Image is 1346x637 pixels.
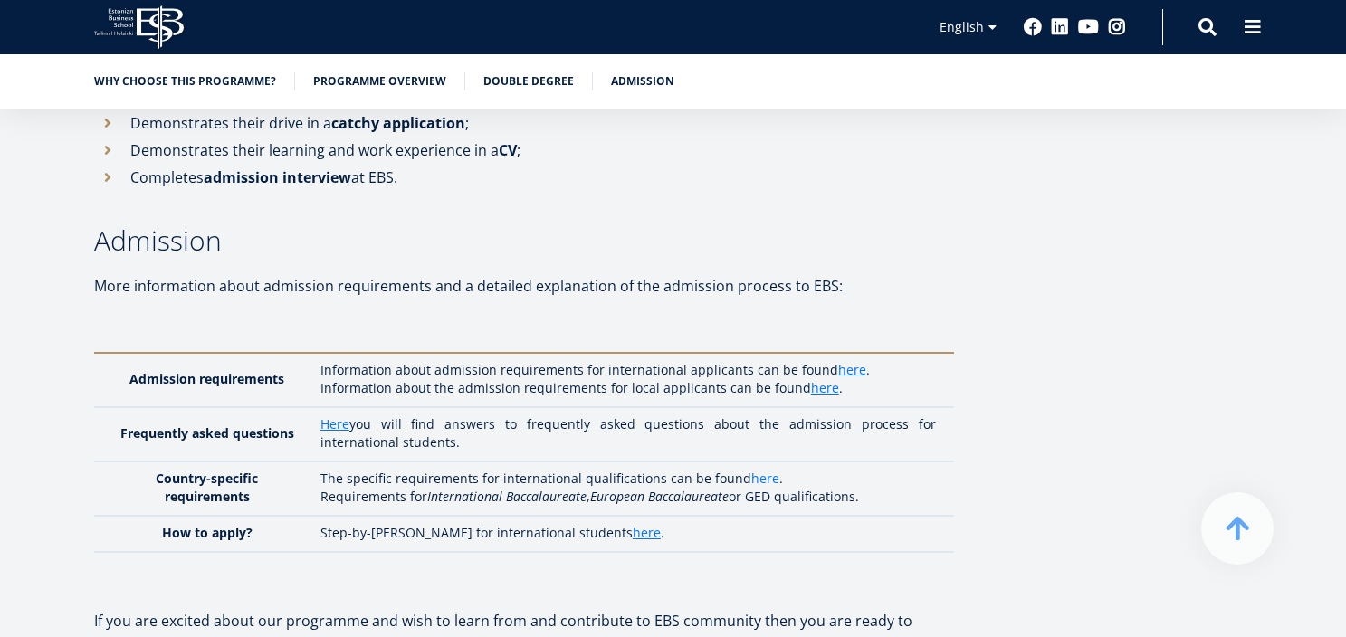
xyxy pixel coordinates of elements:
li: Demonstrates their drive in a ; [94,109,954,137]
a: Youtube [1078,18,1099,36]
a: Why choose this programme? [94,72,276,90]
p: The specific requirements for international qualifications can be found . [320,470,936,488]
a: here [838,361,866,379]
em: European Baccalaureate [590,488,729,505]
strong: Frequently asked questions [120,424,294,442]
strong: CV [499,140,517,160]
li: Completes at EBS. [94,164,954,191]
strong: catchy application [331,113,465,133]
a: Here [320,415,349,433]
p: Information about admission requirements for international applicants can be found . [320,361,936,379]
p: Information about the admission requirements for local applicants can be found . [320,379,936,397]
input: MA in International Management [5,252,16,264]
a: Instagram [1108,18,1126,36]
h3: Admission [94,227,954,254]
p: More information about admission requirements and a detailed explanation of the admission process... [94,272,954,299]
strong: Admission requirements [129,370,284,387]
strong: admission interview [204,167,351,187]
a: here [751,470,779,488]
a: Admission [611,72,674,90]
p: Step-by-[PERSON_NAME] for international students . [320,524,936,542]
a: Double Degree [483,72,574,90]
a: Facebook [1024,18,1042,36]
em: International Baccalaureate [427,488,587,505]
a: Programme overview [313,72,446,90]
a: here [633,524,661,542]
p: Requirements for , or GED qualifications. [320,488,936,506]
td: you will find answers to frequently asked questions about the admission process for international... [311,407,954,461]
strong: How to apply? [162,524,253,541]
li: Demonstrates their learning and work experience in a ; [94,137,954,164]
span: MA in International Management [21,252,200,268]
strong: Country-specific requirements [156,470,258,505]
a: Linkedin [1051,18,1069,36]
a: here [811,379,839,397]
span: Last Name [430,1,488,17]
